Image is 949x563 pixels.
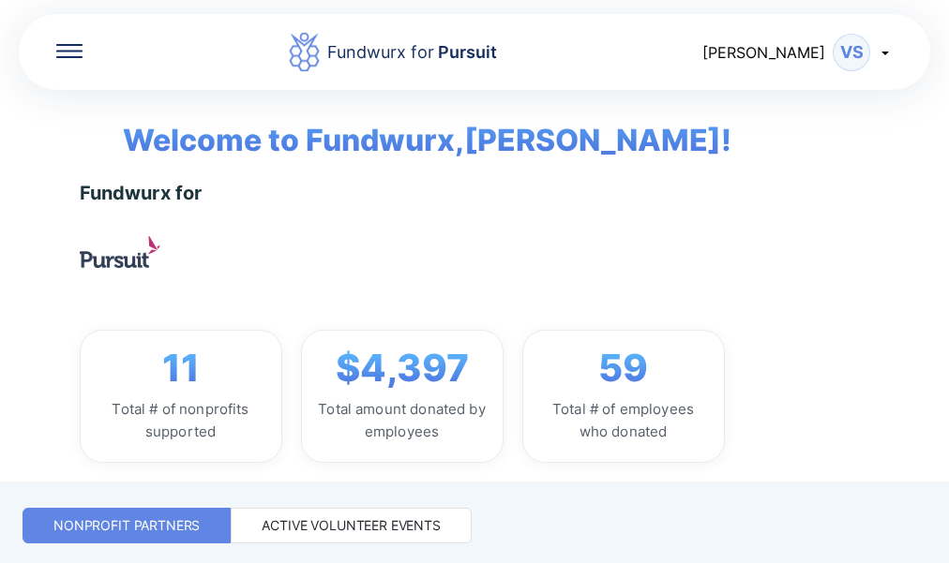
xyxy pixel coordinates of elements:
div: Active Volunteer Events [262,516,441,535]
div: VS [833,34,870,71]
div: Total # of nonprofits supported [96,398,266,443]
span: [PERSON_NAME] [702,43,825,62]
span: Pursuit [434,42,497,62]
span: 11 [162,346,200,391]
span: 59 [598,346,648,391]
div: Total # of employees who donated [538,398,709,443]
span: Welcome to Fundwurx, [PERSON_NAME] ! [95,90,731,163]
div: Total amount donated by employees [317,398,488,443]
div: Fundwurx for [80,182,203,204]
div: Fundwurx for [327,39,497,66]
span: $4,397 [336,346,469,391]
div: Nonprofit Partners [53,516,200,535]
img: logo.jpg [80,236,160,268]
